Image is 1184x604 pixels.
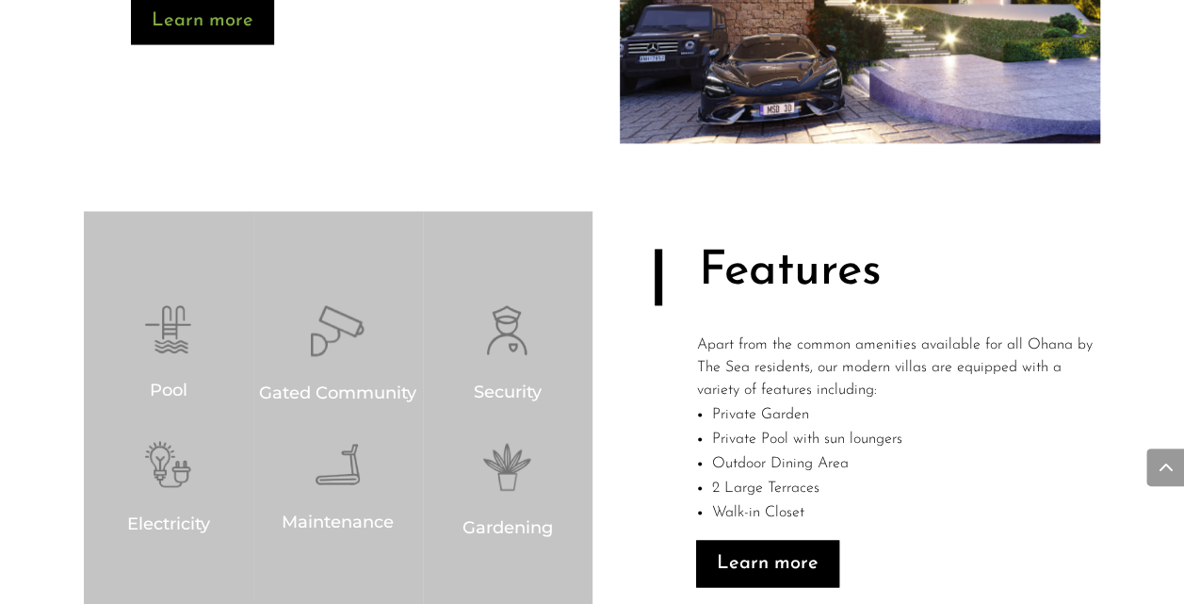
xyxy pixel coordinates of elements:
span: Outdoor Dining Area [712,456,849,471]
span: Gardening [462,517,553,538]
p: Apart from the common amenities available for all Ohana by The Sea residents, our modern villas a... [697,335,1101,401]
span: Maintenance [282,512,394,532]
a: Learn more [696,540,839,587]
span: Walk-in Closet [712,505,804,520]
span: Private Garden [712,407,809,422]
span: Gated Community [259,383,416,403]
span: Private Pool with sun loungers [712,432,902,447]
span: Electricity [127,514,210,534]
span: Pool [150,380,187,400]
span: Security [474,382,542,402]
h2: Features [699,249,1003,305]
span: 2 Large Terraces [712,481,819,496]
